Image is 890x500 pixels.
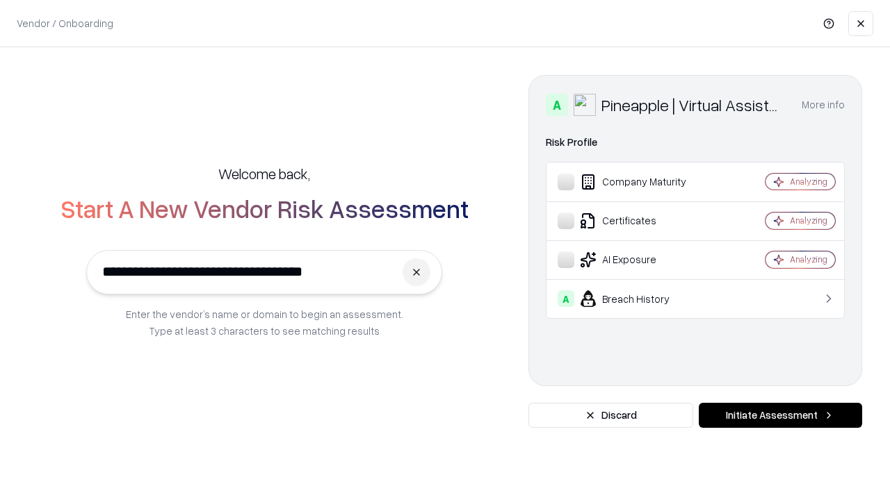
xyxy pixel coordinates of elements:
p: Enter the vendor’s name or domain to begin an assessment. Type at least 3 characters to see match... [126,306,403,339]
button: Discard [528,403,693,428]
button: More info [802,92,845,117]
div: Risk Profile [546,134,845,151]
div: Company Maturity [558,174,724,190]
button: Initiate Assessment [699,403,862,428]
div: AI Exposure [558,251,724,268]
h2: Start A New Vendor Risk Assessment [60,194,469,222]
div: Certificates [558,212,724,229]
div: Analyzing [790,176,827,187]
p: Vendor / Onboarding [17,16,113,31]
div: A [546,94,568,116]
div: A [558,290,574,307]
h5: Welcome back, [218,164,310,183]
div: Breach History [558,290,724,307]
div: Pineapple | Virtual Assistant Agency [601,94,785,116]
img: Pineapple | Virtual Assistant Agency [574,94,596,116]
div: Analyzing [790,253,827,265]
div: Analyzing [790,215,827,226]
